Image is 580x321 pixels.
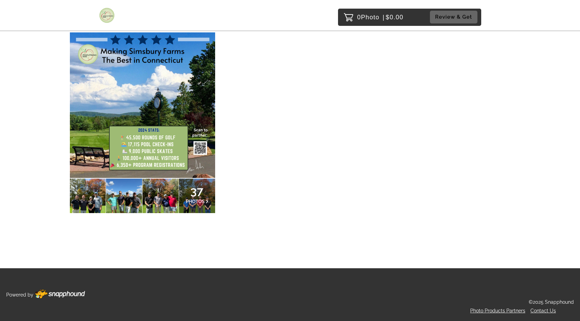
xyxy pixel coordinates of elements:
[99,8,115,23] img: Snapphound Logo
[361,12,380,23] span: Photo
[35,290,85,299] img: Footer
[70,18,215,213] a: FOSF 2025 Golf Tournament37PHOTOS
[6,291,33,299] p: Powered by
[430,11,477,23] button: Review & Get
[529,298,574,307] p: ©2025 Snapphound
[70,32,215,178] img: 220792
[470,308,525,313] a: Photo Products Partners
[430,11,479,23] a: Review & Get
[383,14,385,21] span: |
[530,308,556,313] a: Contact Us
[186,199,204,204] span: PHOTOS
[357,12,404,23] p: 0 $0.00
[186,189,209,193] span: 37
